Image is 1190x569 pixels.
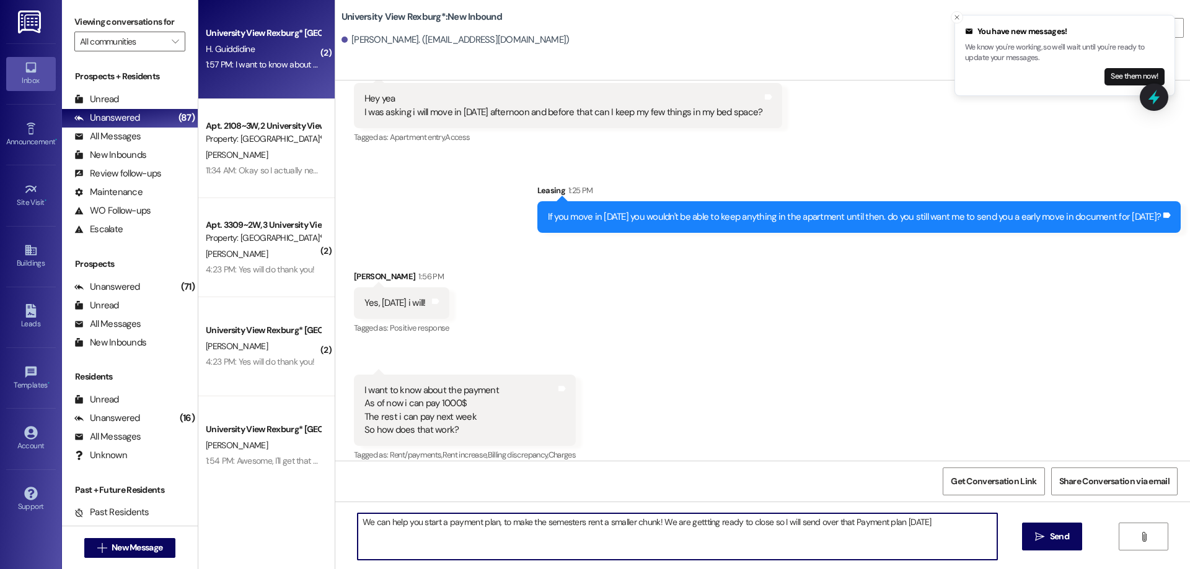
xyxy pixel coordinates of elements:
div: 11:34 AM: Okay so I actually need to stay on the payment plan instead of the student aid because ... [206,165,701,176]
div: All Messages [74,430,141,443]
span: Rent/payments , [390,450,443,460]
span: Charges [549,450,576,460]
span: Get Conversation Link [951,475,1036,488]
div: Apt. 2108~3W, 2 University View Rexburg [206,119,320,132]
div: (16) [177,409,198,428]
div: 1:25 PM [565,184,593,197]
span: [PERSON_NAME] [206,248,268,259]
div: Apt. 3309~2W, 3 University View Rexburg [206,219,320,232]
button: Share Conversation via email [1051,467,1178,495]
div: Leasing [537,184,1181,201]
div: All Messages [74,318,141,331]
div: [PERSON_NAME] [354,270,449,287]
i:  [1035,532,1044,542]
div: Review follow-ups [74,167,161,180]
img: ResiDesk Logo [18,11,43,33]
span: Positive response [390,323,449,333]
div: All Messages [74,130,141,143]
span: [PERSON_NAME] [206,341,268,352]
a: Account [6,422,56,456]
span: New Message [112,541,162,554]
label: Viewing conversations for [74,12,185,32]
div: University View Rexburg* [GEOGRAPHIC_DATA] [206,423,320,436]
div: Tagged as: [354,319,449,337]
div: 4:23 PM: Yes will do thank you! [206,264,314,275]
a: Inbox [6,57,56,90]
div: New Inbounds [74,336,146,349]
div: Tagged as: [354,446,576,464]
div: Escalate [74,223,123,236]
span: H. Guiddidine [206,43,255,54]
a: Buildings [6,240,56,273]
div: 1:56 PM [415,270,443,283]
div: Maintenance [74,186,143,199]
span: Access [445,132,470,142]
span: [PERSON_NAME] [206,440,268,451]
input: All communities [80,32,165,51]
button: New Message [84,538,176,558]
a: Leads [6,300,56,334]
div: 4:23 PM: Yes will do thank you! [206,356,314,367]
div: Unanswered [74,111,140,124]
div: Property: [GEOGRAPHIC_DATA]* [206,132,320,146]
a: Site Visit • [6,179,56,212]
button: See them now! [1104,68,1165,85]
div: WO Follow-ups [74,204,151,217]
div: Residents [62,370,198,383]
a: Templates • [6,362,56,395]
div: Past Residents [74,506,149,519]
div: I want to know about the payment As of now i can pay 1000$ The rest i can pay next week So how do... [364,384,499,437]
i:  [172,37,178,46]
b: University View Rexburg*: New Inbound [342,11,502,24]
div: University View Rexburg* [GEOGRAPHIC_DATA] [206,27,320,40]
button: Get Conversation Link [943,467,1044,495]
i:  [1139,532,1148,542]
a: Support [6,483,56,516]
div: Hey yea I was asking i will move in [DATE] afternoon and before that can I keep my few things in ... [364,92,763,119]
span: Rent increase , [443,450,488,460]
div: 1:57 PM: I want to know about the payment As of now i can pay 1000$ The rest i can pay next week ... [206,59,653,70]
div: (87) [175,108,198,128]
div: New Inbounds [74,149,146,162]
div: (71) [178,277,198,297]
span: Send [1050,530,1069,543]
i:  [97,543,107,553]
div: Unanswered [74,280,140,293]
span: [PERSON_NAME] [206,149,268,160]
span: Share Conversation via email [1059,475,1170,488]
div: If you move in [DATE] you wouldn't be able to keep anything in the apartment until then. do you s... [548,211,1161,224]
div: Prospects [62,258,198,271]
div: Unread [74,93,119,106]
span: • [55,136,57,144]
div: 1:54 PM: Awesome, I'll get that paid [DATE] [206,455,354,466]
button: Send [1022,523,1082,550]
span: • [45,196,46,205]
div: University View Rexburg* [GEOGRAPHIC_DATA] [206,324,320,337]
div: Unanswered [74,412,140,425]
textarea: We can help you start a payment plan, to make the semesters rent a smaller chunk! We are gettting... [358,513,997,560]
div: Unread [74,299,119,312]
div: Unread [74,393,119,406]
div: Prospects + Residents [62,70,198,83]
div: Unknown [74,449,127,462]
div: Past + Future Residents [62,484,198,497]
div: You have new messages! [965,25,1165,38]
div: Property: [GEOGRAPHIC_DATA]* [206,232,320,245]
span: Billing discrepancy , [488,450,549,460]
button: Close toast [951,11,963,24]
div: Tagged as: [354,128,783,146]
div: [PERSON_NAME]. ([EMAIL_ADDRESS][DOMAIN_NAME]) [342,33,570,46]
span: Apartment entry , [390,132,446,142]
p: We know you're working, so we'll wait until you're ready to update your messages. [965,42,1165,64]
span: • [48,379,50,388]
div: Yes, [DATE] i will! [364,297,426,310]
